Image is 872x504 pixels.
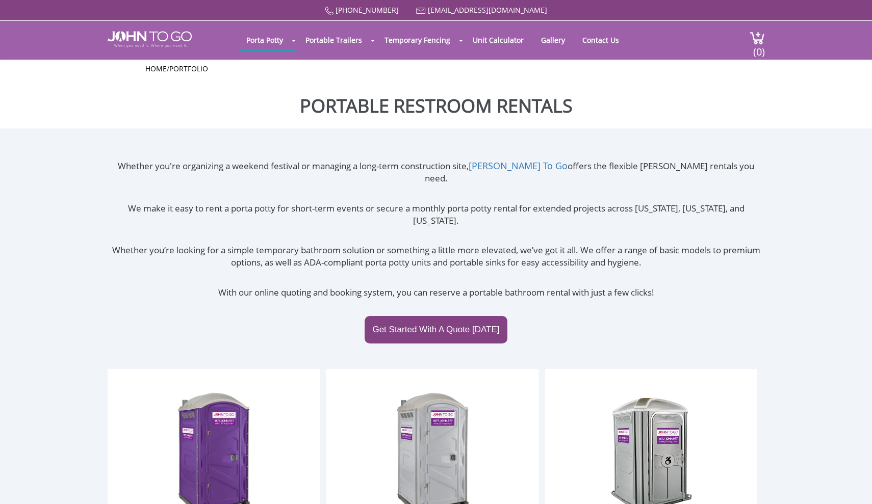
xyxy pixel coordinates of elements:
img: Call [325,7,334,15]
a: Portfolio [169,64,208,73]
p: With our online quoting and booking system, you can reserve a portable bathroom rental with just ... [108,286,765,299]
a: Porta Potty [239,30,291,50]
a: [EMAIL_ADDRESS][DOMAIN_NAME] [428,5,547,15]
p: We make it easy to rent a porta potty for short-term events or secure a monthly porta potty renta... [108,202,765,227]
a: Contact Us [575,30,627,50]
p: Whether you’re looking for a simple temporary bathroom solution or something a little more elevat... [108,244,765,269]
a: Get Started With A Quote [DATE] [365,316,507,343]
a: Unit Calculator [465,30,531,50]
img: cart a [750,31,765,45]
a: [PERSON_NAME] To Go [469,160,568,172]
a: Home [145,64,167,73]
a: Portable Trailers [298,30,370,50]
a: Temporary Fencing [377,30,458,50]
img: Mail [416,8,426,14]
a: [PHONE_NUMBER] [336,5,399,15]
span: (0) [753,37,765,59]
button: Live Chat [831,463,872,504]
ul: / [145,64,727,74]
img: JOHN to go [108,31,192,47]
a: Gallery [533,30,573,50]
p: Whether you're organizing a weekend festival or managing a long-term construction site, offers th... [108,160,765,185]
